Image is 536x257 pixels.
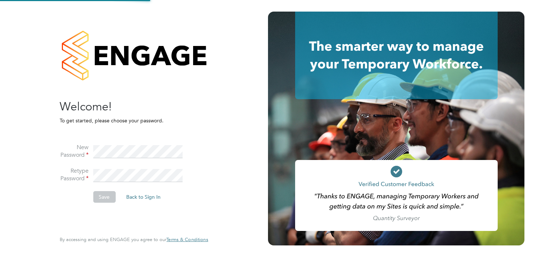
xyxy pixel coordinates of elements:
button: Save [93,191,115,203]
h2: Welcome! [60,99,201,114]
a: Terms & Conditions [166,237,208,243]
span: By accessing and using ENGAGE you agree to our [60,236,208,243]
button: Back to Sign In [120,191,166,203]
label: New Password [60,144,89,159]
label: Retype Password [60,167,89,182]
p: To get started, please choose your password. [60,117,201,124]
